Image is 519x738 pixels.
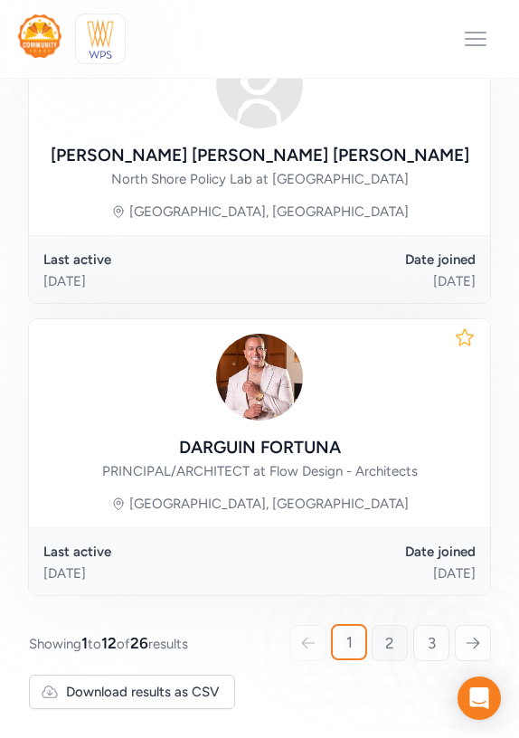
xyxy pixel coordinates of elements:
[51,143,469,168] div: [PERSON_NAME] [PERSON_NAME] [PERSON_NAME]
[346,631,353,653] span: 1
[372,625,408,661] a: 2
[80,19,120,59] img: logo
[259,272,476,290] div: [DATE]
[259,564,476,582] div: [DATE]
[29,632,188,654] span: Showing to of results
[111,170,409,188] div: North Shore Policy Lab at [GEOGRAPHIC_DATA]
[130,634,148,652] span: 26
[458,676,501,720] div: Open Intercom Messenger
[179,435,341,460] div: DARGUIN FORTUNA
[43,564,259,582] div: [DATE]
[29,675,235,709] button: Download results as CSV
[216,42,303,128] img: avatar38fbb18c.svg
[101,634,117,652] span: 12
[81,634,88,652] span: 1
[259,543,476,561] div: Date joined
[43,543,259,561] div: Last active
[129,495,409,513] div: [GEOGRAPHIC_DATA], [GEOGRAPHIC_DATA]
[385,632,394,654] span: 2
[102,462,418,480] div: PRINCIPAL/ARCHITECT at Flow Design - Architects
[129,203,409,221] div: [GEOGRAPHIC_DATA], [GEOGRAPHIC_DATA]
[43,272,259,290] div: [DATE]
[259,251,476,269] div: Date joined
[66,683,220,701] span: Download results as CSV
[43,251,259,269] div: Last active
[428,632,436,654] span: 3
[216,334,303,421] img: uYgUEHZBQPWVmbyOMvIZ
[413,625,449,661] a: 3
[18,14,61,58] img: logo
